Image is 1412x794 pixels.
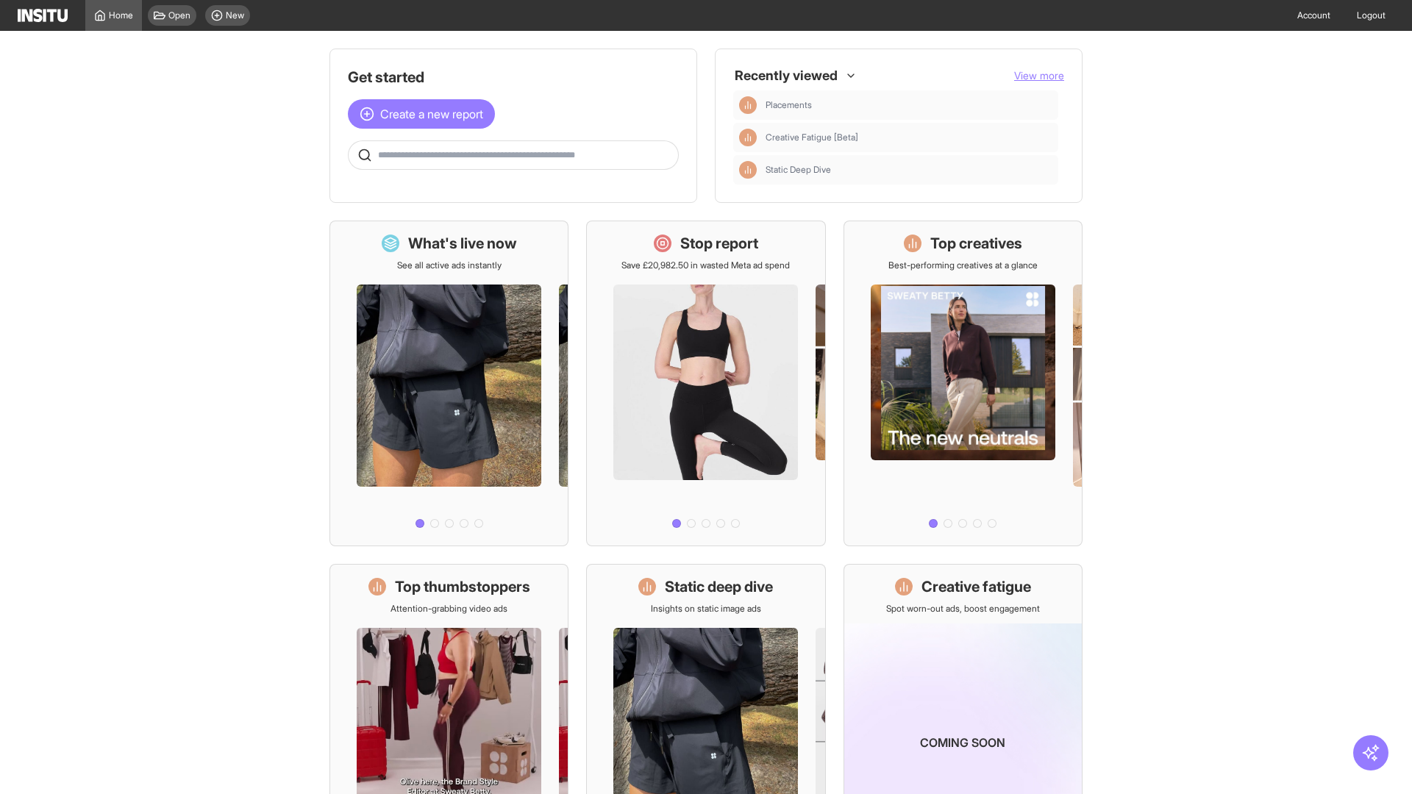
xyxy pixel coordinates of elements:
[408,233,517,254] h1: What's live now
[109,10,133,21] span: Home
[766,132,858,143] span: Creative Fatigue [Beta]
[665,576,773,597] h1: Static deep dive
[586,221,825,546] a: Stop reportSave £20,982.50 in wasted Meta ad spend
[766,164,1052,176] span: Static Deep Dive
[380,105,483,123] span: Create a new report
[651,603,761,615] p: Insights on static image ads
[739,96,757,114] div: Insights
[168,10,190,21] span: Open
[395,576,530,597] h1: Top thumbstoppers
[621,260,790,271] p: Save £20,982.50 in wasted Meta ad spend
[397,260,502,271] p: See all active ads instantly
[680,233,758,254] h1: Stop report
[930,233,1022,254] h1: Top creatives
[888,260,1038,271] p: Best-performing creatives at a glance
[18,9,68,22] img: Logo
[1014,69,1064,82] span: View more
[739,129,757,146] div: Insights
[1014,68,1064,83] button: View more
[766,164,831,176] span: Static Deep Dive
[766,132,1052,143] span: Creative Fatigue [Beta]
[348,99,495,129] button: Create a new report
[226,10,244,21] span: New
[329,221,568,546] a: What's live nowSee all active ads instantly
[766,99,812,111] span: Placements
[391,603,507,615] p: Attention-grabbing video ads
[766,99,1052,111] span: Placements
[348,67,679,87] h1: Get started
[739,161,757,179] div: Insights
[844,221,1083,546] a: Top creativesBest-performing creatives at a glance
